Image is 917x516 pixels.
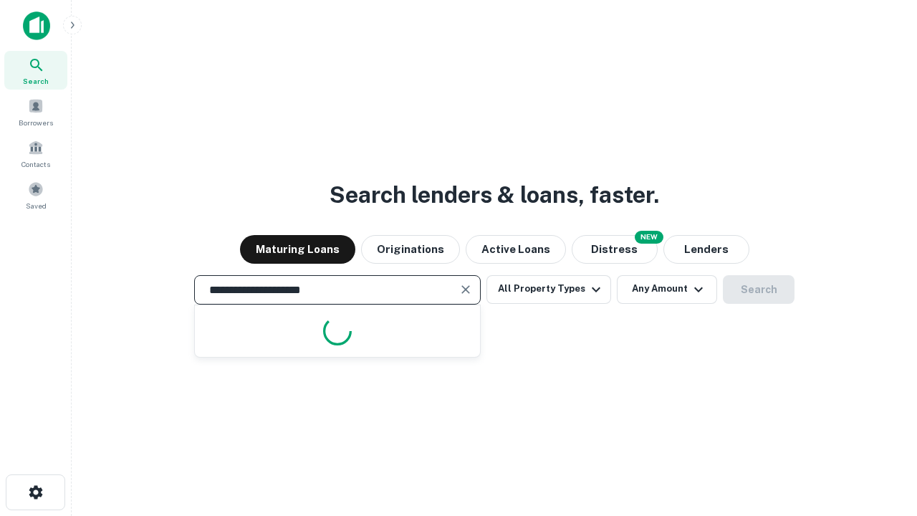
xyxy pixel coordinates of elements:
span: Borrowers [19,117,53,128]
button: Active Loans [466,235,566,264]
a: Saved [4,176,67,214]
button: Any Amount [617,275,717,304]
button: Maturing Loans [240,235,355,264]
button: Search distressed loans with lien and other non-mortgage details. [572,235,658,264]
iframe: Chat Widget [845,401,917,470]
button: Clear [456,279,476,300]
a: Borrowers [4,92,67,131]
span: Search [23,75,49,87]
button: Originations [361,235,460,264]
h3: Search lenders & loans, faster. [330,178,659,212]
span: Saved [26,200,47,211]
button: Lenders [663,235,749,264]
span: Contacts [21,158,50,170]
div: NEW [635,231,663,244]
a: Contacts [4,134,67,173]
img: capitalize-icon.png [23,11,50,40]
button: All Property Types [486,275,611,304]
a: Search [4,51,67,90]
